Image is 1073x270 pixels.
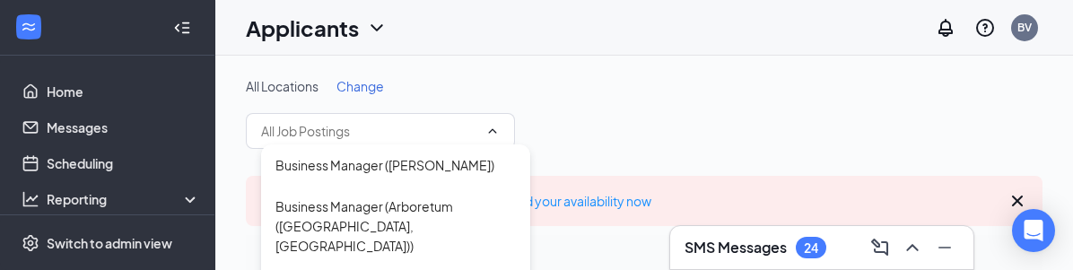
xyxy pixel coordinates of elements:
[275,196,516,256] div: Business Manager (Arboretum ([GEOGRAPHIC_DATA], [GEOGRAPHIC_DATA]))
[869,237,891,258] svg: ComposeMessage
[974,17,996,39] svg: QuestionInfo
[47,74,200,109] a: Home
[866,233,894,262] button: ComposeMessage
[22,234,39,252] svg: Settings
[22,190,39,208] svg: Analysis
[261,121,478,141] input: All Job Postings
[685,238,787,257] h3: SMS Messages
[934,237,955,258] svg: Minimize
[898,233,927,262] button: ChevronUp
[20,18,38,36] svg: WorkstreamLogo
[804,240,818,256] div: 24
[366,17,388,39] svg: ChevronDown
[1007,190,1028,212] svg: Cross
[275,155,494,175] div: Business Manager ([PERSON_NAME])
[1012,209,1055,252] div: Open Intercom Messenger
[1017,20,1032,35] div: BV
[47,234,172,252] div: Switch to admin view
[935,17,956,39] svg: Notifications
[246,13,359,43] h1: Applicants
[336,78,384,94] span: Change
[47,190,201,208] div: Reporting
[485,124,500,138] svg: ChevronUp
[509,193,651,209] a: Add your availability now
[47,145,200,181] a: Scheduling
[930,233,959,262] button: Minimize
[246,78,318,94] span: All Locations
[47,109,200,145] a: Messages
[173,19,191,37] svg: Collapse
[902,237,923,258] svg: ChevronUp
